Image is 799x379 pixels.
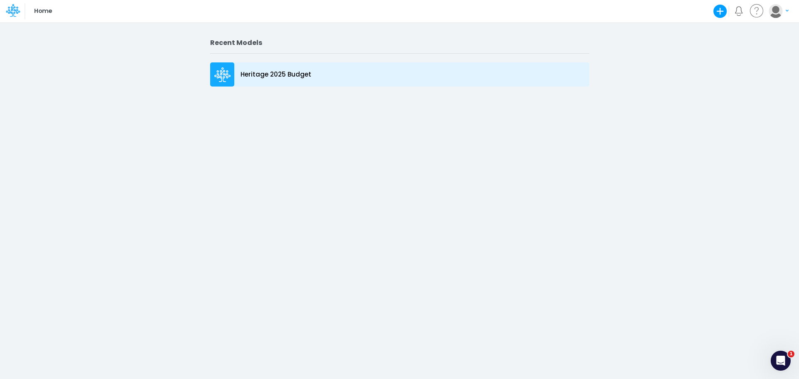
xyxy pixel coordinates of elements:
[34,7,52,16] p: Home
[210,60,589,89] a: Heritage 2025 Budget
[771,351,791,371] iframe: Intercom live chat
[788,351,794,357] span: 1
[210,39,589,47] h2: Recent Models
[734,6,744,16] a: Notifications
[241,70,311,79] p: Heritage 2025 Budget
